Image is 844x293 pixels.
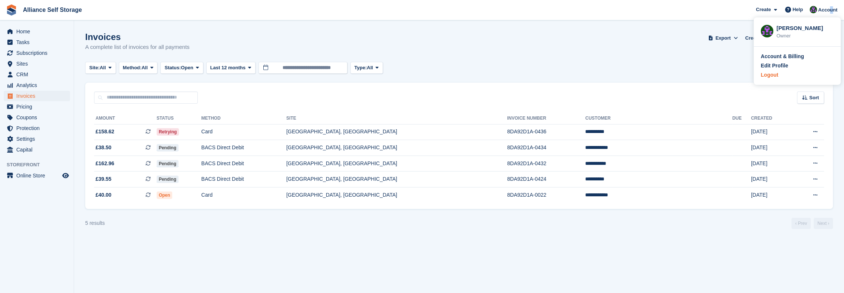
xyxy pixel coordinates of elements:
[761,25,773,37] img: Romilly Norton
[761,62,788,70] div: Edit Profile
[4,101,70,112] a: menu
[4,37,70,47] a: menu
[810,6,817,13] img: Romilly Norton
[751,124,793,140] td: [DATE]
[96,175,111,183] span: £39.55
[286,124,507,140] td: [GEOGRAPHIC_DATA], [GEOGRAPHIC_DATA]
[761,71,778,79] div: Logout
[100,64,106,71] span: All
[4,48,70,58] a: menu
[507,140,585,156] td: 8DA92D1A-0434
[201,187,286,203] td: Card
[286,140,507,156] td: [GEOGRAPHIC_DATA], [GEOGRAPHIC_DATA]
[85,62,116,74] button: Site: All
[507,156,585,172] td: 8DA92D1A-0432
[160,62,203,74] button: Status: Open
[286,187,507,203] td: [GEOGRAPHIC_DATA], [GEOGRAPHIC_DATA]
[201,172,286,187] td: BACS Direct Debit
[761,62,834,70] a: Edit Profile
[809,94,819,101] span: Sort
[96,160,114,167] span: £162.96
[4,123,70,133] a: menu
[61,171,70,180] a: Preview store
[791,218,811,229] a: Previous
[732,113,751,124] th: Due
[123,64,142,71] span: Method:
[751,187,793,203] td: [DATE]
[119,62,158,74] button: Method: All
[206,62,256,74] button: Last 12 months
[157,160,179,167] span: Pending
[16,59,61,69] span: Sites
[157,192,173,199] span: Open
[814,218,833,229] a: Next
[96,191,111,199] span: £40.00
[751,172,793,187] td: [DATE]
[16,69,61,80] span: CRM
[164,64,181,71] span: Status:
[4,112,70,123] a: menu
[6,4,17,16] img: stora-icon-8386f47178a22dfd0bd8f6a31ec36ba5ce8667c1dd55bd0f319d3a0aa187defe.svg
[751,140,793,156] td: [DATE]
[85,219,105,227] div: 5 results
[157,128,179,136] span: Retrying
[507,124,585,140] td: 8DA92D1A-0436
[16,26,61,37] span: Home
[350,62,383,74] button: Type: All
[286,113,507,124] th: Site
[89,64,100,71] span: Site:
[4,134,70,144] a: menu
[201,124,286,140] td: Card
[4,170,70,181] a: menu
[20,4,85,16] a: Alliance Self Storage
[761,53,804,60] div: Account & Billing
[16,144,61,155] span: Capital
[16,48,61,58] span: Subscriptions
[16,123,61,133] span: Protection
[4,80,70,90] a: menu
[776,24,834,31] div: [PERSON_NAME]
[85,32,190,42] h1: Invoices
[7,161,74,169] span: Storefront
[157,144,179,152] span: Pending
[16,101,61,112] span: Pricing
[157,113,201,124] th: Status
[85,43,190,51] p: A complete list of invoices for all payments
[96,128,114,136] span: £158.62
[16,80,61,90] span: Analytics
[94,113,157,124] th: Amount
[507,113,585,124] th: Invoice Number
[715,34,731,42] span: Export
[201,113,286,124] th: Method
[16,112,61,123] span: Coupons
[793,6,803,13] span: Help
[756,6,771,13] span: Create
[707,32,739,44] button: Export
[16,170,61,181] span: Online Store
[201,140,286,156] td: BACS Direct Debit
[776,32,834,40] div: Owner
[96,144,111,152] span: £38.50
[751,113,793,124] th: Created
[507,172,585,187] td: 8DA92D1A-0424
[751,156,793,172] td: [DATE]
[761,71,834,79] a: Logout
[761,53,834,60] a: Account & Billing
[16,134,61,144] span: Settings
[367,64,373,71] span: All
[157,176,179,183] span: Pending
[742,32,777,44] a: Credit Notes
[16,91,61,101] span: Invoices
[4,26,70,37] a: menu
[16,37,61,47] span: Tasks
[210,64,246,71] span: Last 12 months
[507,187,585,203] td: 8DA92D1A-0022
[141,64,148,71] span: All
[4,69,70,80] a: menu
[4,144,70,155] a: menu
[818,6,837,14] span: Account
[181,64,193,71] span: Open
[286,156,507,172] td: [GEOGRAPHIC_DATA], [GEOGRAPHIC_DATA]
[585,113,732,124] th: Customer
[354,64,367,71] span: Type:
